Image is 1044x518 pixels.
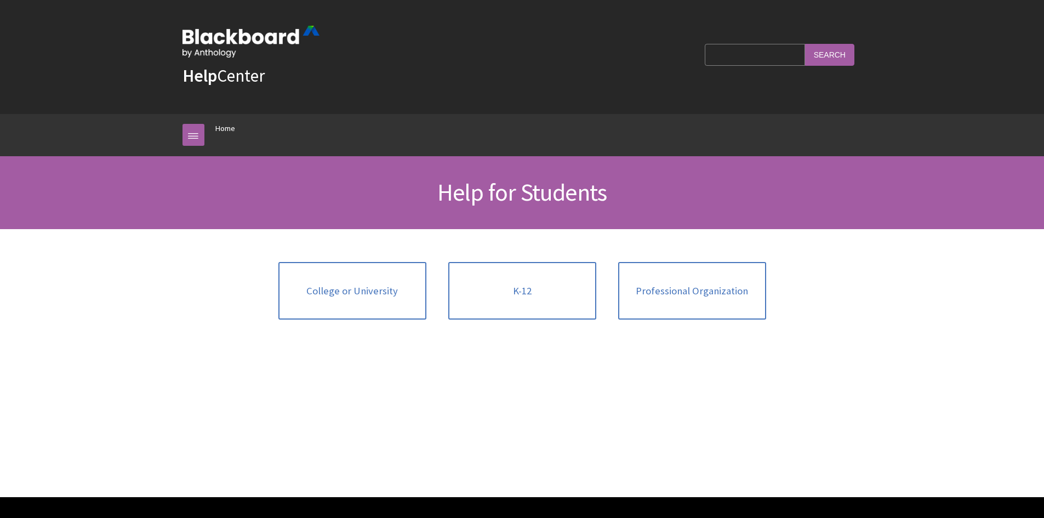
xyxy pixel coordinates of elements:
[182,26,320,58] img: Blackboard by Anthology
[448,262,596,320] a: K-12
[513,285,532,297] span: K-12
[636,285,748,297] span: Professional Organization
[437,177,607,207] span: Help for Students
[278,262,426,320] a: College or University
[182,65,265,87] a: HelpCenter
[182,65,217,87] strong: Help
[215,122,235,135] a: Home
[306,285,398,297] span: College or University
[805,44,854,65] input: Search
[618,262,766,320] a: Professional Organization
